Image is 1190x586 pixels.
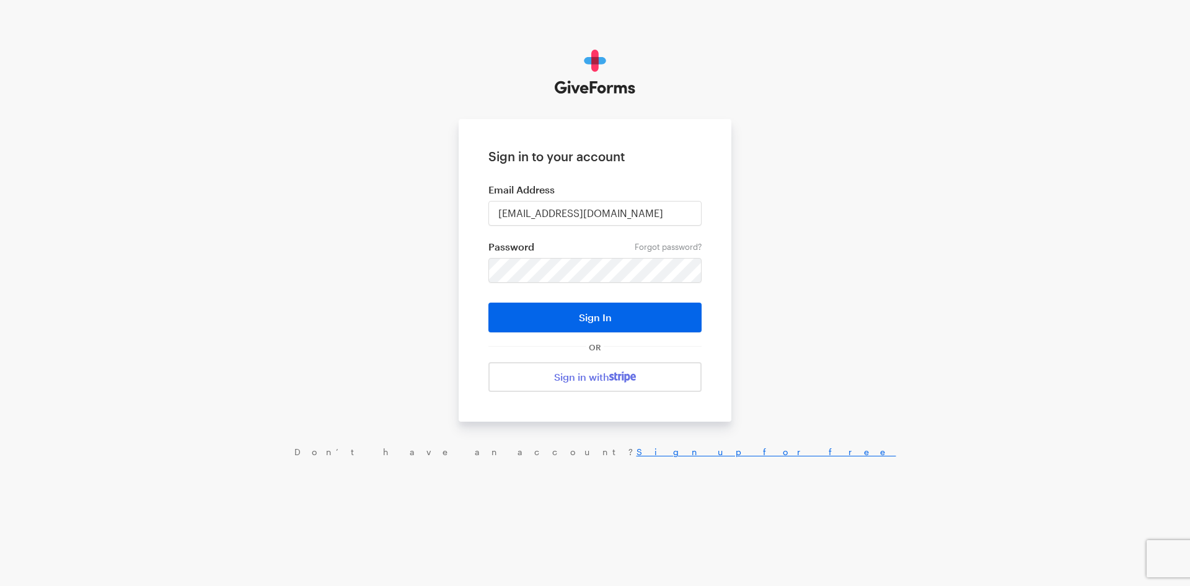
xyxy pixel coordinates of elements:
h1: Sign in to your account [488,149,702,164]
label: Password [488,241,702,253]
img: stripe-07469f1003232ad58a8838275b02f7af1ac9ba95304e10fa954b414cd571f63b.svg [609,371,636,383]
div: Don’t have an account? [12,446,1178,458]
img: GiveForms [555,50,636,94]
a: Forgot password? [635,242,702,252]
span: OR [586,342,604,352]
a: Sign in with [488,362,702,392]
button: Sign In [488,303,702,332]
label: Email Address [488,184,702,196]
a: Sign up for free [637,446,896,457]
